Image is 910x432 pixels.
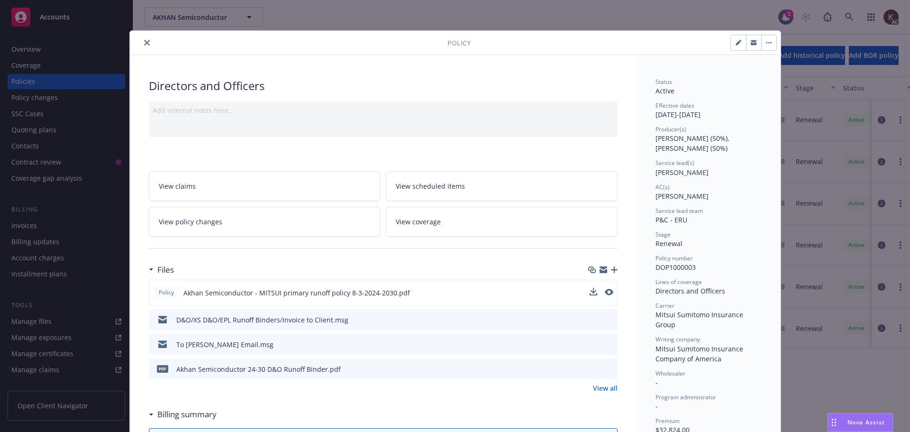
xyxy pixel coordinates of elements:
[655,239,682,248] span: Renewal
[183,288,410,298] span: Akhan Semiconductor - MITSUI primary runoff policy 8-3-2024-2030.pdf
[655,134,731,153] span: [PERSON_NAME] (50%), [PERSON_NAME] (50%)
[655,310,745,329] span: Mitsui Sumitomo Insurance Group
[655,168,709,177] span: [PERSON_NAME]
[149,207,381,237] a: View policy changes
[655,286,725,295] span: Directors and Officers
[590,340,598,349] button: download file
[157,264,174,276] h3: Files
[655,86,674,95] span: Active
[176,364,341,374] div: Akhan Semiconductor 24-30 D&O Runoff Binder.pdf
[605,315,614,325] button: preview file
[655,369,685,377] span: Wholesaler
[605,364,614,374] button: preview file
[605,289,613,295] button: preview file
[593,383,618,393] a: View all
[159,181,196,191] span: View claims
[157,288,176,297] span: Policy
[655,183,670,191] span: AC(s)
[655,125,686,133] span: Producer(s)
[828,413,893,432] button: Nova Assist
[149,264,174,276] div: Files
[157,408,217,421] h3: Billing summary
[153,105,614,115] div: Add internal notes here...
[655,263,696,272] span: DOP1000003
[655,402,658,411] span: -
[396,217,441,227] span: View coverage
[386,207,618,237] a: View coverage
[828,414,840,432] div: Drag to move
[655,230,671,239] span: Stage
[655,192,709,201] span: [PERSON_NAME]
[655,302,674,310] span: Carrier
[655,417,680,425] span: Premium
[655,344,745,363] span: Mitsui Sumitomo Insurance Company of America
[159,217,222,227] span: View policy changes
[655,101,762,119] div: [DATE] - [DATE]
[590,288,597,298] button: download file
[157,365,168,372] span: pdf
[655,254,693,262] span: Policy number
[447,38,471,48] span: Policy
[176,315,348,325] div: D&O/XS D&O/EPL Runoff Binders/Invoice to Client.msg
[655,159,694,167] span: Service lead(s)
[590,315,598,325] button: download file
[655,278,702,286] span: Lines of coverage
[176,340,273,349] div: To [PERSON_NAME] Email.msg
[605,288,613,298] button: preview file
[149,78,618,94] div: Directors and Officers
[655,101,694,110] span: Effective dates
[605,340,614,349] button: preview file
[386,171,618,201] a: View scheduled items
[590,364,598,374] button: download file
[149,408,217,421] div: Billing summary
[655,215,687,224] span: P&C - ERU
[396,181,465,191] span: View scheduled items
[590,288,597,295] button: download file
[655,378,658,387] span: -
[141,37,153,48] button: close
[655,78,672,86] span: Status
[847,418,885,426] span: Nova Assist
[655,335,700,343] span: Writing company
[655,393,716,401] span: Program administrator
[149,171,381,201] a: View claims
[655,207,703,215] span: Service lead team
